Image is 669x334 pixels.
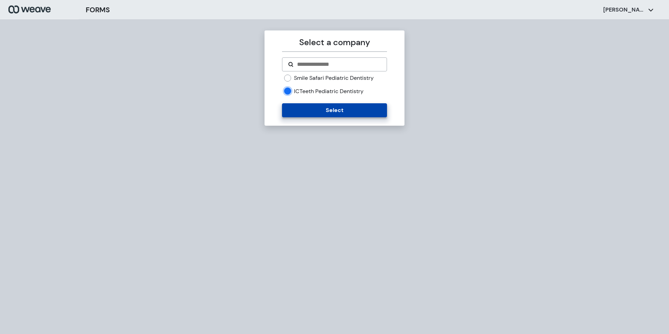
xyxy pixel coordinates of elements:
button: Select [282,103,387,117]
input: Search [296,60,381,69]
p: Select a company [282,36,387,49]
label: ICTeeth Pediatric Dentistry [294,88,364,95]
label: Smile Safari Pediatric Dentistry [294,74,374,82]
p: [PERSON_NAME] [603,6,645,14]
h3: FORMS [86,5,110,15]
